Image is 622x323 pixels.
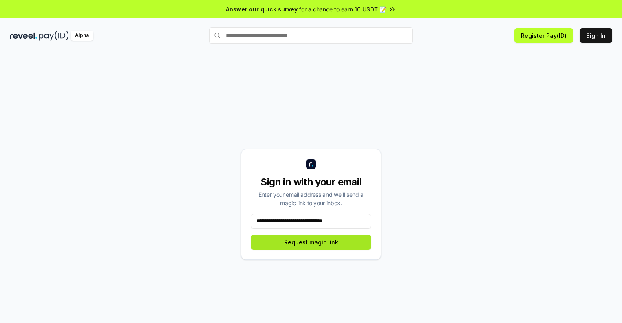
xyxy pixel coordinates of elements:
img: pay_id [39,31,69,41]
img: logo_small [306,159,316,169]
img: reveel_dark [10,31,37,41]
span: Answer our quick survey [226,5,298,13]
div: Sign in with your email [251,176,371,189]
button: Register Pay(ID) [514,28,573,43]
button: Sign In [580,28,612,43]
div: Alpha [71,31,93,41]
div: Enter your email address and we’ll send a magic link to your inbox. [251,190,371,207]
button: Request magic link [251,235,371,250]
span: for a chance to earn 10 USDT 📝 [299,5,386,13]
